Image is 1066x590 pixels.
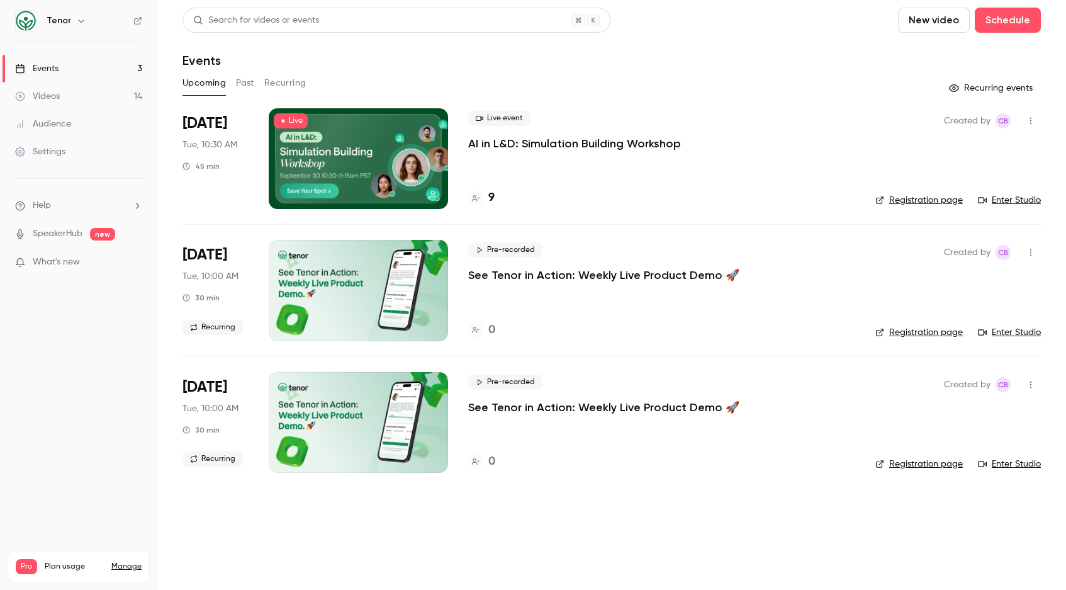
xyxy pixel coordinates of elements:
[978,326,1041,339] a: Enter Studio
[182,402,238,415] span: Tue, 10:00 AM
[15,145,65,158] div: Settings
[111,562,142,572] a: Manage
[468,322,495,339] a: 0
[127,257,142,268] iframe: Noticeable Trigger
[182,270,238,283] span: Tue, 10:00 AM
[236,73,254,93] button: Past
[182,53,221,68] h1: Events
[33,227,82,241] a: SpeakerHub
[15,62,59,75] div: Events
[182,73,226,93] button: Upcoming
[47,14,71,27] h6: Tenor
[182,108,249,209] div: Sep 30 Tue, 10:30 AM (America/Los Angeles)
[978,458,1041,470] a: Enter Studio
[875,194,963,207] a: Registration page
[998,245,1009,260] span: CB
[944,113,990,128] span: Created by
[944,245,990,260] span: Created by
[998,113,1009,128] span: CB
[182,113,227,133] span: [DATE]
[182,451,243,467] span: Recurring
[468,268,739,283] a: See Tenor in Action: Weekly Live Product Demo 🚀
[468,375,542,390] span: Pre-recorded
[182,425,220,435] div: 30 min
[488,453,495,470] h4: 0
[182,293,220,303] div: 30 min
[45,562,104,572] span: Plan usage
[468,190,495,207] a: 9
[182,377,227,397] span: [DATE]
[488,322,495,339] h4: 0
[944,377,990,392] span: Created by
[33,256,80,269] span: What's new
[182,240,249,341] div: Oct 7 Tue, 10:00 AM (America/Los Angeles)
[182,320,243,335] span: Recurring
[15,90,60,103] div: Videos
[274,113,308,128] span: Live
[182,161,220,171] div: 45 min
[468,242,542,258] span: Pre-recorded
[468,453,495,470] a: 0
[996,245,1011,260] span: Chloe Beard
[182,372,249,473] div: Oct 14 Tue, 10:00 AM (America/Los Angeles)
[264,73,306,93] button: Recurring
[996,113,1011,128] span: Chloe Beard
[16,11,36,31] img: Tenor
[898,8,970,33] button: New video
[468,111,530,126] span: Live event
[193,14,319,27] div: Search for videos or events
[943,78,1041,98] button: Recurring events
[15,199,142,212] li: help-dropdown-opener
[875,458,963,470] a: Registration page
[468,400,739,415] a: See Tenor in Action: Weekly Live Product Demo 🚀
[996,377,1011,392] span: Chloe Beard
[182,139,237,151] span: Tue, 10:30 AM
[182,245,227,265] span: [DATE]
[468,136,681,151] a: AI in L&D: Simulation Building Workshop
[875,326,963,339] a: Registration page
[975,8,1041,33] button: Schedule
[978,194,1041,207] a: Enter Studio
[33,199,51,212] span: Help
[488,190,495,207] h4: 9
[16,559,37,574] span: Pro
[998,377,1009,392] span: CB
[90,228,115,241] span: new
[15,118,71,130] div: Audience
